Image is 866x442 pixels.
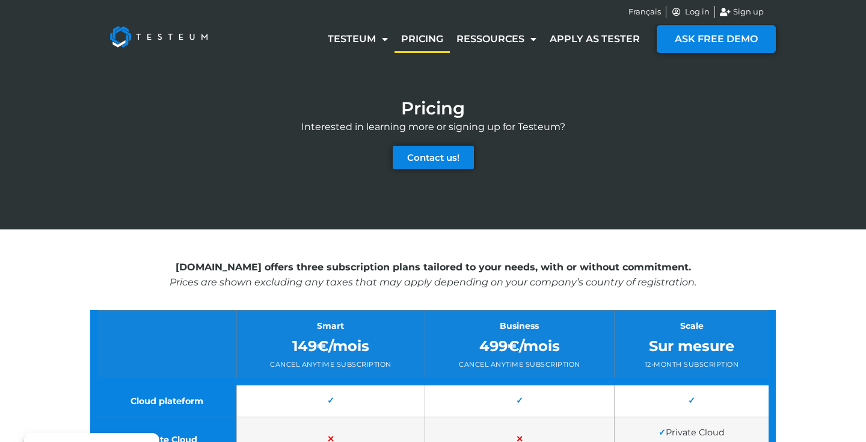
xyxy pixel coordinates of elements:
a: Apply as tester [543,25,646,53]
em: Prices are shown excluding any taxes that may apply depending on your company’s country of regist... [170,276,696,287]
a: Testeum [321,25,395,53]
div: Business [434,320,605,332]
span: ✓ [327,396,334,406]
td: Cloud plateform [94,382,236,417]
div: Smart [246,320,416,332]
span: Contact us! [407,153,459,162]
strong: [DOMAIN_NAME] offers three subscription plans tailored to your needs, with or without commitment. [176,261,691,273]
a: Sign up [720,6,764,18]
span: Log in [682,6,710,18]
h1: Pricing [401,99,465,117]
a: Contact us! [393,146,474,169]
a: Français [628,6,661,18]
div: Cancel anytime subscription [434,360,605,370]
div: 149€/mois [246,335,416,357]
span: ✓ [659,428,666,438]
div: Scale [624,320,760,332]
div: 499€/mois [434,335,605,357]
img: Testeum Logo - Application crowdtesting platform [96,13,221,61]
a: ASK FREE DEMO [657,25,776,53]
a: Ressources [450,25,543,53]
span: ✓ [516,396,523,406]
a: Pricing [395,25,450,53]
p: Interested in learning more or signing up for Testeum? [90,120,776,134]
nav: Menu [321,25,646,53]
div: Cancel anytime subscription [246,360,416,370]
span: ✓ [688,396,695,406]
div: Sur mesure [624,335,760,357]
div: 12-month subscription [624,360,760,370]
span: Sign up [730,6,764,18]
a: Log in [671,6,710,18]
span: ASK FREE DEMO [675,34,758,44]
